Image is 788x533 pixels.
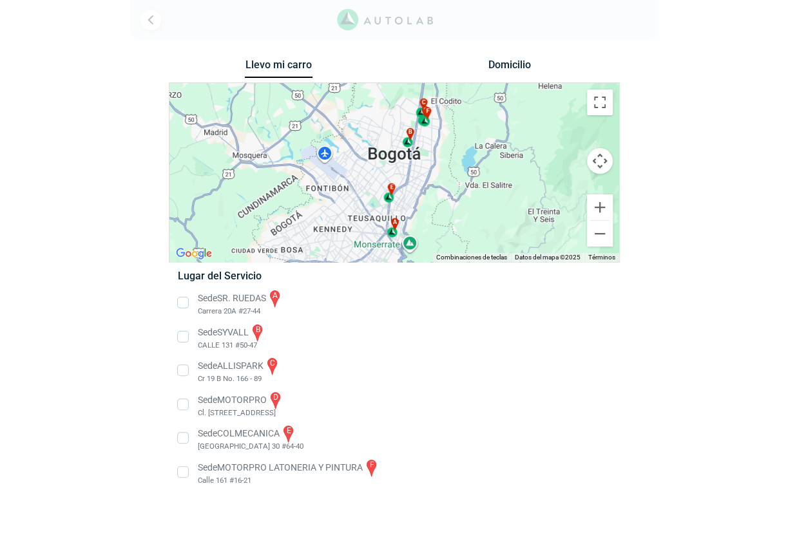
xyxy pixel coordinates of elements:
button: Combinaciones de teclas [436,253,507,262]
button: Cambiar a la vista en pantalla completa [587,89,613,115]
button: Llevo mi carro [245,59,312,79]
a: Términos (se abre en una nueva pestaña) [588,254,615,261]
button: Ampliar [587,194,613,220]
span: e [390,183,393,192]
span: c [421,98,425,108]
a: Abre esta zona en Google Maps (se abre en una nueva ventana) [173,245,215,262]
img: Google [173,245,215,262]
h5: Lugar del Servicio [178,270,610,282]
button: Domicilio [476,59,543,77]
span: a [392,218,396,227]
span: d [423,106,427,115]
button: Reducir [587,221,613,247]
span: f [426,107,429,116]
a: Link al sitio de autolab [337,13,433,25]
button: Controles de visualización del mapa [587,148,613,174]
a: Ir al paso anterior [140,10,161,30]
span: b [408,128,412,137]
span: Datos del mapa ©2025 [515,254,581,261]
